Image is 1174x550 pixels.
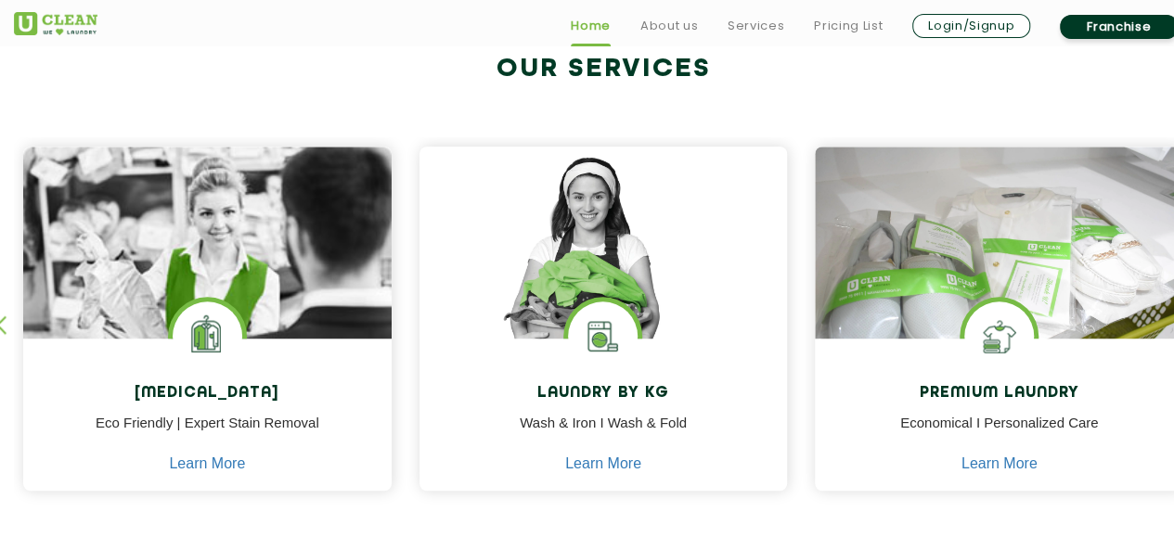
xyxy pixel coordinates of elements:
[169,455,245,472] a: Learn More
[568,301,638,371] img: laundry washing machine
[173,301,242,371] img: Laundry Services near me
[419,147,788,391] img: a girl with laundry basket
[37,413,378,454] p: Eco Friendly | Expert Stain Removal
[961,455,1038,472] a: Learn More
[912,14,1030,38] a: Login/Signup
[37,385,378,403] h4: [MEDICAL_DATA]
[814,15,883,37] a: Pricing List
[829,385,1169,403] h4: Premium Laundry
[728,15,784,37] a: Services
[964,301,1034,371] img: Shoes Cleaning
[571,15,611,37] a: Home
[14,12,97,35] img: UClean Laundry and Dry Cleaning
[565,455,641,472] a: Learn More
[433,413,774,454] p: Wash & Iron I Wash & Fold
[433,385,774,403] h4: Laundry by Kg
[640,15,698,37] a: About us
[23,147,392,442] img: Drycleaners near me
[829,413,1169,454] p: Economical I Personalized Care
